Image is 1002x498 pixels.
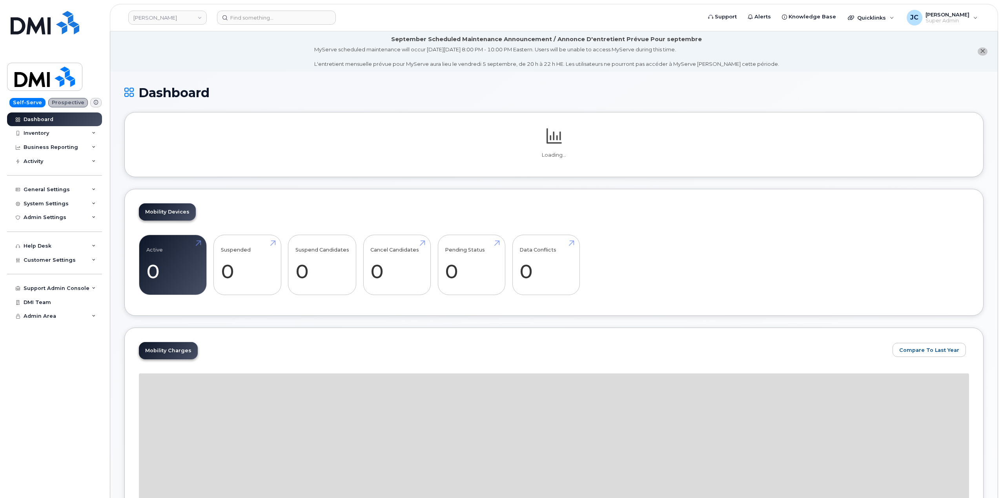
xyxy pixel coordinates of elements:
a: Pending Status 0 [445,239,498,291]
p: Loading... [139,152,969,159]
a: Active 0 [146,239,199,291]
button: Compare To Last Year [893,343,966,357]
a: Mobility Devices [139,203,196,221]
button: close notification [978,47,987,56]
a: Data Conflicts 0 [519,239,572,291]
a: Mobility Charges [139,342,198,359]
span: Compare To Last Year [899,346,959,354]
a: Cancel Candidates 0 [370,239,423,291]
div: September Scheduled Maintenance Announcement / Annonce D'entretient Prévue Pour septembre [391,35,702,43]
h4: Suspend Candidates [295,247,349,253]
h1: Dashboard [124,86,984,100]
dd: 0 [295,260,349,283]
a: Suspended 0 [221,239,274,291]
div: MyServe scheduled maintenance will occur [DATE][DATE] 8:00 PM - 10:00 PM Eastern. Users will be u... [314,46,779,68]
